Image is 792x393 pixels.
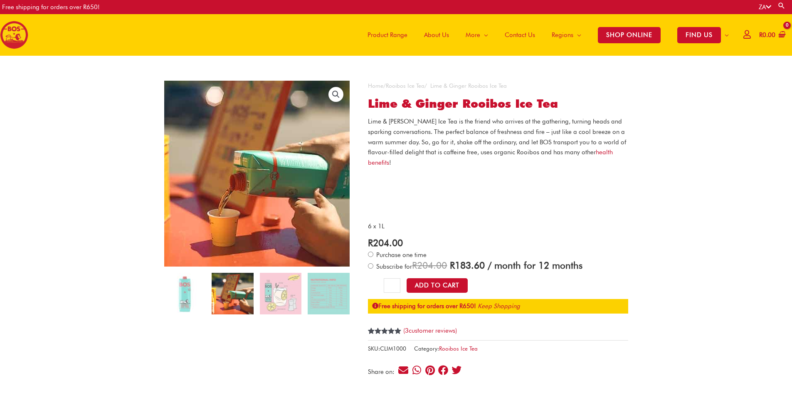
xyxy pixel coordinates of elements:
h1: Lime & Ginger Rooibos Ice Tea [368,97,628,111]
span: More [466,22,480,47]
span: About Us [424,22,449,47]
a: View Shopping Cart, empty [757,26,786,44]
a: Home [368,82,383,89]
span: R [450,260,455,271]
span: R [368,237,373,248]
a: Regions [543,14,590,56]
div: Share on: [368,369,397,375]
a: Rooibos Ice Tea [439,345,478,352]
a: Search button [777,2,786,10]
input: Purchase one time [368,252,373,257]
img: Lime & Ginger Rooibos Ice Tea - Image 3 [260,273,301,314]
span: Category: [414,344,478,354]
span: 204.00 [412,260,447,271]
span: CLIM1000 [380,345,406,352]
a: About Us [416,14,457,56]
nav: Site Navigation [353,14,737,56]
strong: Free shipping for orders over R650! [372,302,476,310]
bdi: 204.00 [368,237,403,248]
img: Lime & Ginger Rooibos Ice Tea - Image 4 [308,273,349,314]
span: / month for 12 months [488,260,582,271]
a: More [457,14,496,56]
p: 6 x 1L [368,221,628,232]
span: 3 [405,327,409,334]
a: Product Range [359,14,416,56]
div: Share on email [398,365,409,376]
a: Contact Us [496,14,543,56]
a: (3customer reviews) [403,327,457,334]
span: R [412,260,417,271]
span: Subscribe for [375,263,582,270]
span: SKU: [368,344,406,354]
span: SHOP ONLINE [598,27,661,43]
a: ZA [759,3,771,11]
span: FIND US [677,27,721,43]
a: SHOP ONLINE [590,14,669,56]
span: Purchase one time [375,251,427,259]
span: 3 [368,328,371,344]
nav: Breadcrumb [368,81,628,91]
div: Share on facebook [438,365,449,376]
a: Rooibos Ice Tea [386,82,424,89]
span: Contact Us [505,22,535,47]
div: Share on whatsapp [411,365,422,376]
input: Product quantity [384,278,400,293]
div: Share on twitter [451,365,462,376]
p: Lime & [PERSON_NAME] Ice Tea is the friend who arrives at the gathering, turning heads and sparki... [368,116,628,168]
a: Keep Shopping [478,302,520,310]
img: Lime & Ginger Rooibos Ice Tea [164,273,205,314]
a: View full-screen image gallery [328,87,343,102]
span: R [759,31,762,39]
img: Lime & Ginger Rooibos Ice Tea - Image 2 [212,273,253,314]
button: Add to Cart [407,278,468,293]
span: Regions [552,22,573,47]
span: 183.60 [450,260,485,271]
bdi: 0.00 [759,31,775,39]
div: Share on pinterest [424,365,436,376]
span: Product Range [368,22,407,47]
input: Subscribe for / month for 12 months [368,263,373,269]
span: Rated out of 5 based on customer ratings [368,328,402,362]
